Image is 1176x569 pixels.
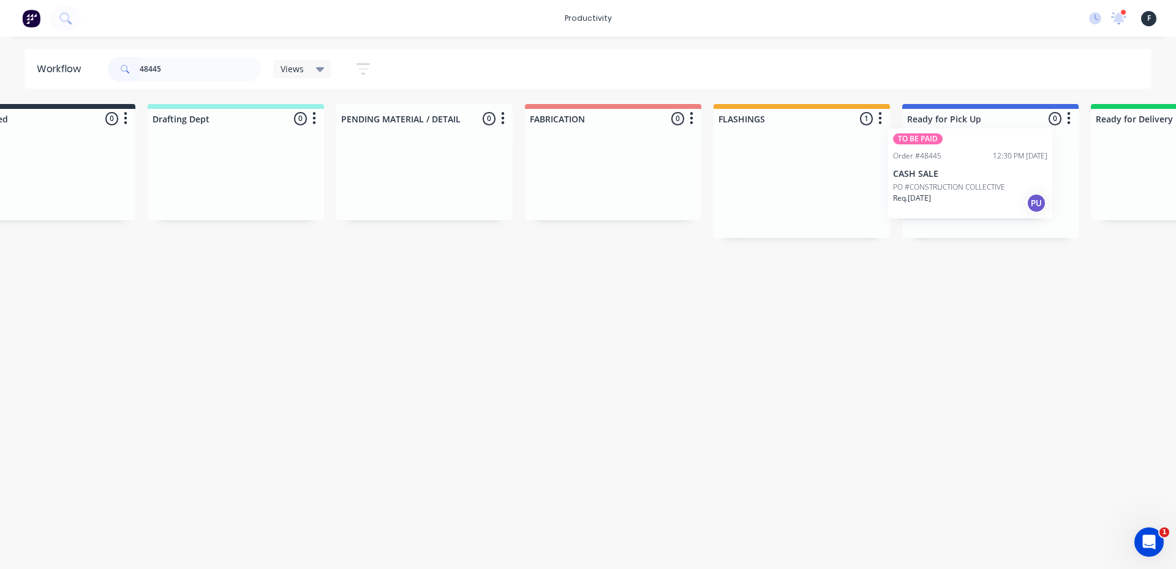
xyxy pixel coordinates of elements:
span: Views [281,62,304,75]
input: Search for orders... [140,57,261,81]
span: 1 [1159,527,1169,537]
div: Workflow [37,62,87,76]
div: productivity [559,9,618,28]
span: F [1147,13,1151,24]
img: Factory [22,9,40,28]
iframe: Intercom live chat [1134,527,1164,557]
